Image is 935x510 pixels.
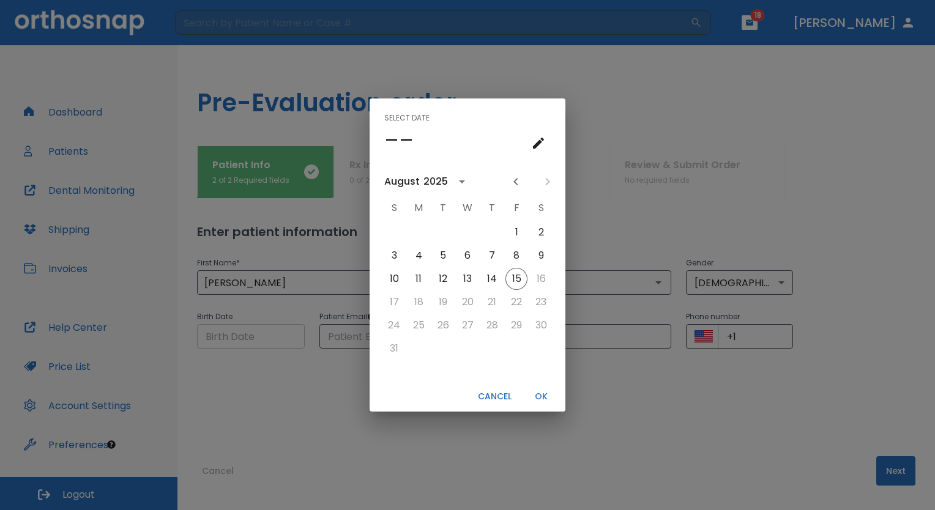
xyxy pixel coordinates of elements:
[530,221,552,243] button: Aug 2, 2025
[432,196,454,220] span: T
[456,245,479,267] button: Aug 6, 2025
[408,196,430,220] span: M
[456,196,479,220] span: W
[505,196,527,220] span: F
[473,386,516,407] button: Cancel
[384,174,420,189] div: August
[481,268,503,290] button: Aug 14, 2025
[452,171,472,192] button: calendar view is open, switch to year view
[408,268,430,290] button: Aug 11, 2025
[521,386,561,407] button: OK
[530,245,552,267] button: Aug 9, 2025
[530,196,552,220] span: S
[505,221,527,243] button: Aug 1, 2025
[505,245,527,267] button: Aug 8, 2025
[383,268,405,290] button: Aug 10, 2025
[423,174,448,189] div: 2025
[505,171,526,192] button: Previous month
[456,268,479,290] button: Aug 13, 2025
[481,245,503,267] button: Aug 7, 2025
[408,245,430,267] button: Aug 4, 2025
[384,127,414,153] h4: ––
[432,245,454,267] button: Aug 5, 2025
[505,268,527,290] button: Aug 15, 2025
[481,196,503,220] span: T
[383,245,405,267] button: Aug 3, 2025
[384,108,430,128] span: Select date
[526,131,551,155] button: calendar view is open, go to text input view
[432,268,454,290] button: Aug 12, 2025
[383,196,405,220] span: S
